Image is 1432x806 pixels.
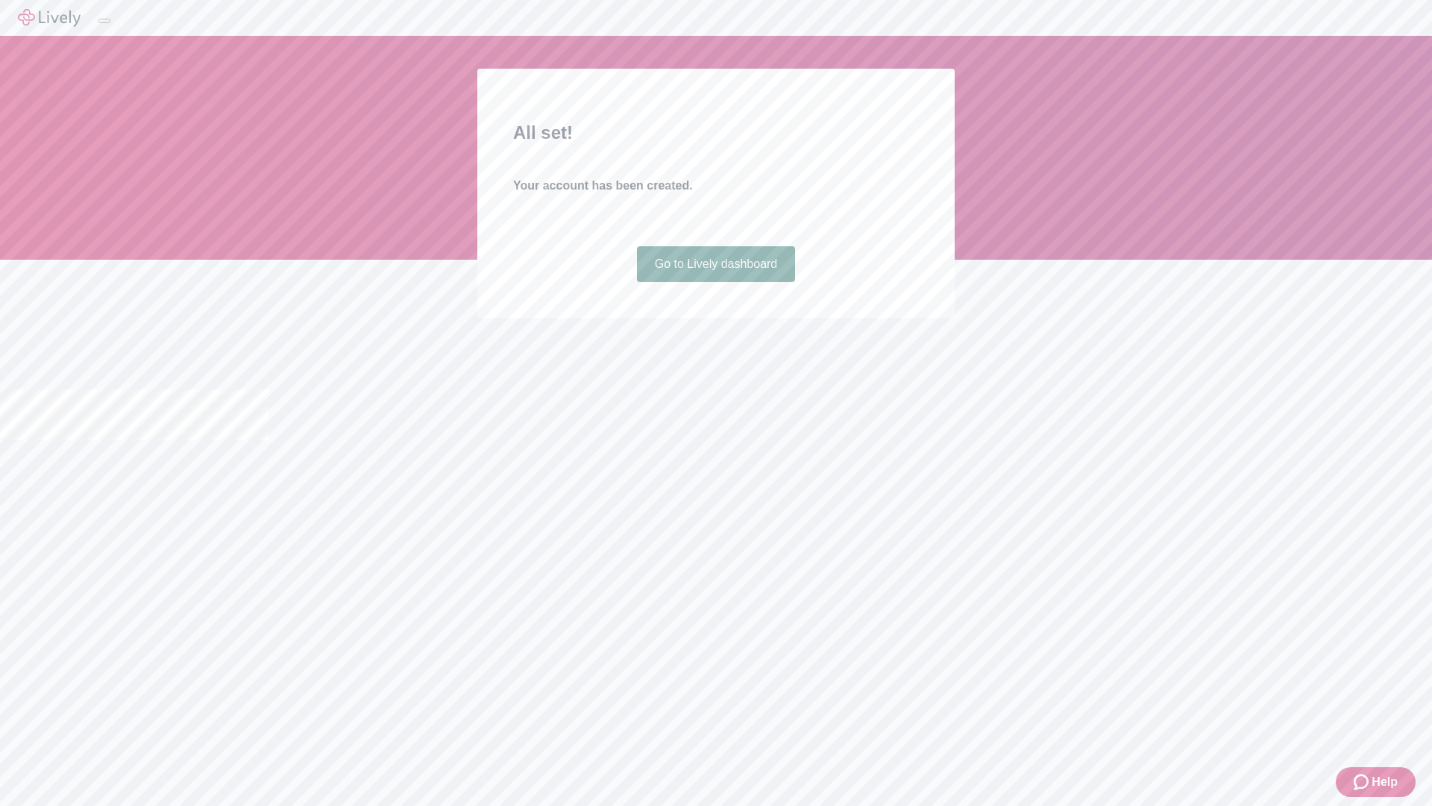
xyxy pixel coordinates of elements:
[637,246,796,282] a: Go to Lively dashboard
[18,9,81,27] img: Lively
[1336,767,1416,797] button: Zendesk support iconHelp
[98,19,110,23] button: Log out
[513,177,919,195] h4: Your account has been created.
[513,119,919,146] h2: All set!
[1372,773,1398,791] span: Help
[1354,773,1372,791] svg: Zendesk support icon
